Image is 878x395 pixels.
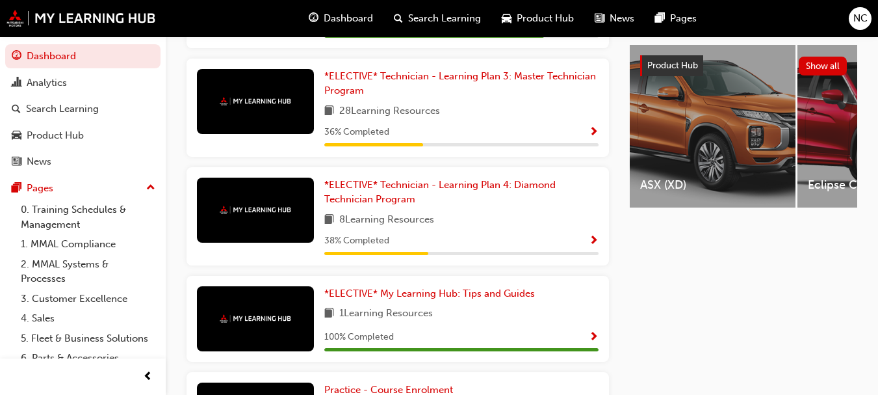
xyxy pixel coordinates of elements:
[12,156,21,168] span: news-icon
[670,11,697,26] span: Pages
[324,286,540,301] a: *ELECTIVE* My Learning Hub: Tips and Guides
[645,5,707,32] a: pages-iconPages
[589,329,599,346] button: Show Progress
[589,332,599,344] span: Show Progress
[324,178,599,207] a: *ELECTIVE* Technician - Learning Plan 4: Diamond Technician Program
[610,11,634,26] span: News
[220,314,291,323] img: mmal
[324,288,535,299] span: *ELECTIVE* My Learning Hub: Tips and Guides
[16,289,161,309] a: 3. Customer Excellence
[502,10,511,27] span: car-icon
[383,5,491,32] a: search-iconSearch Learning
[655,10,665,27] span: pages-icon
[324,234,389,249] span: 38 % Completed
[517,11,574,26] span: Product Hub
[630,45,795,208] a: ASX (XD)
[324,125,389,140] span: 36 % Completed
[849,7,872,30] button: NC
[12,51,21,62] span: guage-icon
[309,10,318,27] span: guage-icon
[12,103,21,115] span: search-icon
[589,127,599,139] span: Show Progress
[640,178,785,193] span: ASX (XD)
[394,10,403,27] span: search-icon
[5,176,161,200] button: Pages
[324,70,596,97] span: *ELECTIVE* Technician - Learning Plan 3: Master Technician Program
[589,233,599,249] button: Show Progress
[12,77,21,89] span: chart-icon
[146,180,155,197] span: up-icon
[5,124,161,148] a: Product Hub
[220,206,291,214] img: mmal
[6,10,156,27] img: mmal
[27,181,53,196] div: Pages
[324,103,334,120] span: book-icon
[339,103,440,120] span: 28 Learning Resources
[324,212,334,228] span: book-icon
[5,97,161,121] a: Search Learning
[589,236,599,247] span: Show Progress
[12,130,21,142] span: car-icon
[324,69,599,98] a: *ELECTIVE* Technician - Learning Plan 3: Master Technician Program
[27,128,84,143] div: Product Hub
[16,200,161,234] a: 0. Training Schedules & Management
[27,154,51,169] div: News
[491,5,584,32] a: car-iconProduct Hub
[16,329,161,349] a: 5. Fleet & Business Solutions
[298,5,383,32] a: guage-iconDashboard
[16,348,161,368] a: 6. Parts & Accessories
[5,71,161,95] a: Analytics
[589,124,599,141] button: Show Progress
[324,330,394,345] span: 100 % Completed
[853,11,868,26] span: NC
[5,42,161,176] button: DashboardAnalyticsSearch LearningProduct HubNews
[143,369,153,385] span: prev-icon
[26,102,99,116] div: Search Learning
[16,234,161,254] a: 1. MMAL Compliance
[5,150,161,174] a: News
[799,57,847,75] button: Show all
[27,75,67,90] div: Analytics
[324,11,373,26] span: Dashboard
[339,306,433,322] span: 1 Learning Resources
[595,10,604,27] span: news-icon
[16,308,161,329] a: 4. Sales
[339,212,434,228] span: 8 Learning Resources
[16,254,161,289] a: 2. MMAL Systems & Processes
[324,179,556,206] span: *ELECTIVE* Technician - Learning Plan 4: Diamond Technician Program
[220,97,291,105] img: mmal
[408,11,481,26] span: Search Learning
[12,183,21,195] span: pages-icon
[584,5,645,32] a: news-iconNews
[647,60,698,71] span: Product Hub
[5,44,161,68] a: Dashboard
[640,55,847,76] a: Product HubShow all
[324,306,334,322] span: book-icon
